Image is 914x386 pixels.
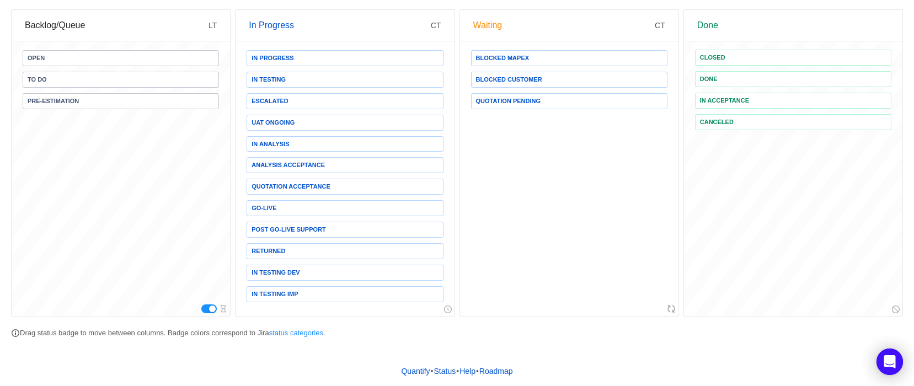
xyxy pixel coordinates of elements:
[479,363,514,379] a: Roadmap
[220,305,227,313] i: icon: hourglass
[269,329,323,337] a: status categories
[252,184,330,190] span: Quotation Acceptance
[456,367,459,376] span: •
[252,291,298,297] span: In Testing IMP
[700,119,734,125] span: Canceled
[11,328,903,339] p: Drag status badge to move between columns. Badge colors correspond to Jira .
[209,21,217,30] span: LT
[252,270,300,276] span: IN TESTING DEV
[700,55,725,61] span: Closed
[892,305,900,313] i: icon: stop
[252,120,295,126] span: UAT Ongoing
[400,363,430,379] a: Quantify
[252,205,276,211] span: Go-Live
[876,349,903,375] div: Open Intercom Messenger
[252,141,289,147] span: In Analysis
[252,248,285,254] span: Returned
[434,363,457,379] a: Status
[655,21,665,30] span: CT
[431,21,441,30] span: CT
[459,363,476,379] a: Help
[476,367,479,376] span: •
[476,98,541,104] span: Quotation Pending
[252,98,288,104] span: Escalated
[476,77,542,83] span: Blocked Customer
[249,10,431,41] div: In Progress
[476,55,530,61] span: Blocked Mapex
[431,367,434,376] span: •
[697,10,889,41] div: Done
[28,77,47,83] span: To Do
[252,77,286,83] span: In Testing
[252,162,325,168] span: Analysis Acceptance
[28,55,45,61] span: Open
[252,55,293,61] span: In Progress
[700,98,749,104] span: In Acceptance
[700,76,718,82] span: Done
[444,305,452,313] i: icon: clock-circle
[252,227,325,233] span: Post Go-Live Support
[25,10,209,41] div: Backlog/Queue
[28,98,79,104] span: PRE-ESTIMATION
[473,10,655,41] div: Waiting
